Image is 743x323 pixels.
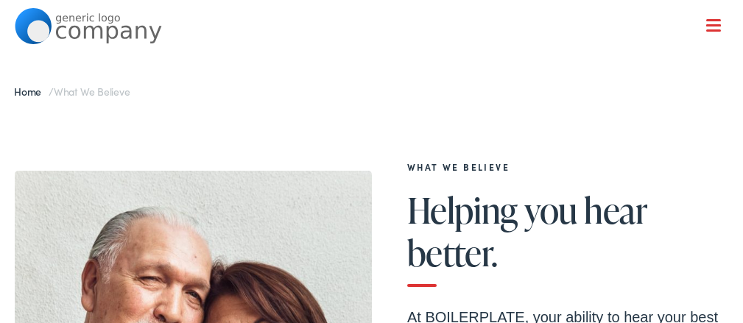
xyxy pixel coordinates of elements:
a: Home [14,84,49,99]
span: What We Believe [54,84,130,99]
span: Helping [407,191,518,230]
span: you [524,191,577,230]
span: / [14,84,130,99]
h2: What We Believe [407,162,728,172]
a: What We Offer [26,59,728,104]
span: hear [584,191,647,230]
span: better. [407,233,498,272]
